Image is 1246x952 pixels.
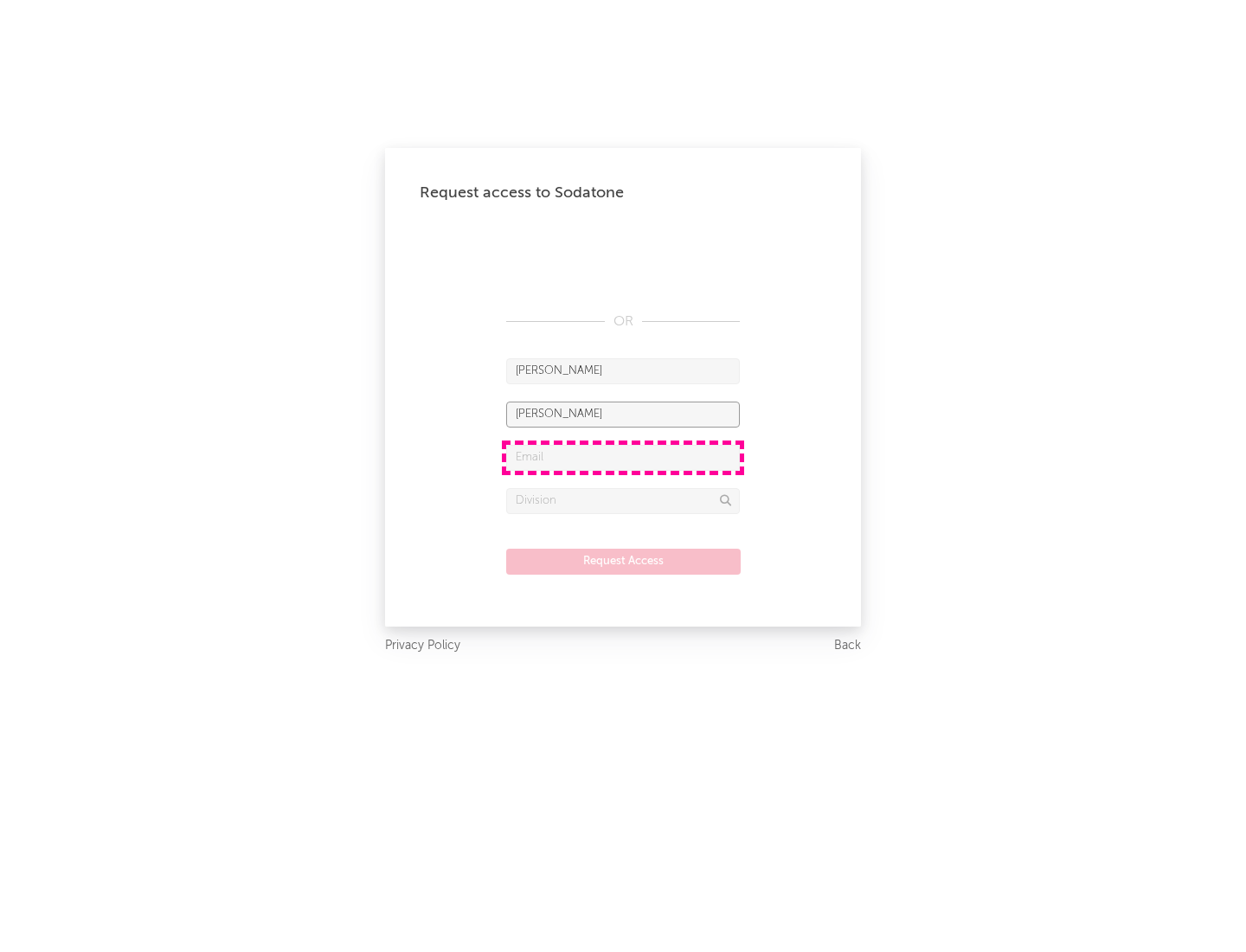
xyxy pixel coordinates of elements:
[420,183,826,203] div: Request access to Sodatone
[834,635,861,657] a: Back
[506,445,740,471] input: Email
[506,488,740,514] input: Division
[506,312,740,332] div: OR
[506,358,740,384] input: First Name
[506,402,740,428] input: Last Name
[385,635,460,657] a: Privacy Policy
[506,549,741,575] button: Request Access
